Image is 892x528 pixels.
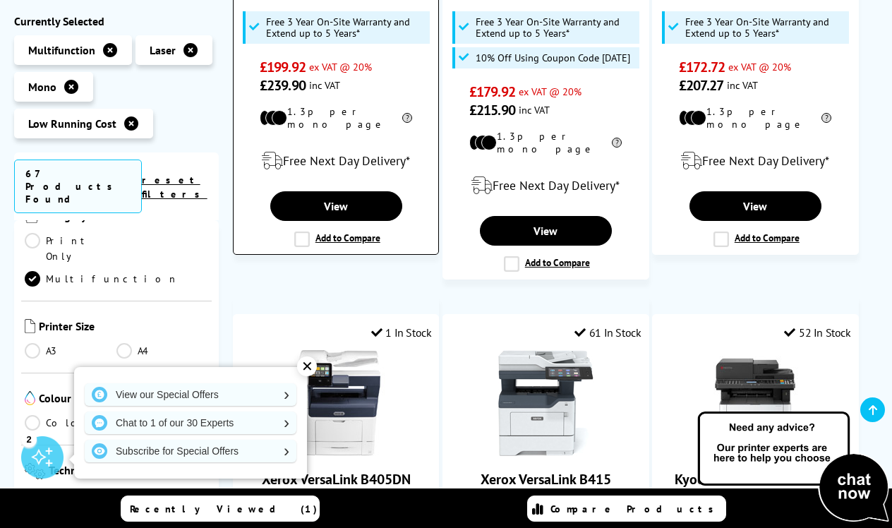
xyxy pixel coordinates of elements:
[142,174,207,200] a: reset filters
[694,409,892,525] img: Open Live Chat window
[550,503,721,515] span: Compare Products
[294,232,380,247] label: Add to Compare
[25,319,35,333] img: Printer Size
[450,166,641,205] div: modal_delivery
[25,343,116,359] a: A3
[689,191,821,221] a: View
[260,58,306,76] span: £199.92
[25,415,116,431] a: Colour
[283,445,389,459] a: Xerox VersaLink B405DN
[283,350,389,456] img: Xerox VersaLink B405DN
[493,350,598,456] img: Xerox VersaLink B415
[39,391,208,408] span: Colour or Mono
[260,105,412,131] li: 1.3p per mono page
[150,43,176,57] span: Laser
[25,271,179,287] a: Multifunction
[784,325,850,340] div: 52 In Stock
[39,319,208,336] span: Printer Size
[469,101,515,119] span: £215.90
[727,78,758,92] span: inc VAT
[28,116,116,131] span: Low Running Cost
[270,191,402,221] a: View
[371,325,432,340] div: 1 In Stock
[260,76,306,95] span: £239.90
[85,412,296,434] a: Chat to 1 of our 30 Experts
[309,60,372,73] span: ex VAT @ 20%
[85,383,296,406] a: View our Special Offers
[480,216,612,246] a: View
[481,470,611,488] a: Xerox VersaLink B415
[527,496,726,522] a: Compare Products
[262,470,411,488] a: Xerox VersaLink B405DN
[504,256,590,272] label: Add to Compare
[121,496,320,522] a: Recently Viewed (1)
[476,16,636,39] span: Free 3 Year On-Site Warranty and Extend up to 5 Years*
[116,343,208,359] a: A4
[679,58,725,76] span: £172.72
[679,76,723,95] span: £207.27
[702,350,808,456] img: Kyocera ECOSYS MA4000x
[519,85,581,98] span: ex VAT @ 20%
[309,78,340,92] span: inc VAT
[241,141,431,181] div: modal_delivery
[660,141,850,181] div: modal_delivery
[130,503,318,515] span: Recently Viewed (1)
[519,103,550,116] span: inc VAT
[728,60,791,73] span: ex VAT @ 20%
[28,43,95,57] span: Multifunction
[675,470,836,488] a: Kyocera ECOSYS MA4000x
[25,233,116,264] a: Print Only
[476,52,630,64] span: 10% Off Using Coupon Code [DATE]
[21,431,37,447] div: 2
[85,440,296,462] a: Subscribe for Special Offers
[713,232,800,247] label: Add to Compare
[14,14,219,28] div: Currently Selected
[574,325,641,340] div: 61 In Stock
[469,83,515,101] span: £179.92
[297,356,317,376] div: ✕
[685,16,845,39] span: Free 3 Year On-Site Warranty and Extend up to 5 Years*
[679,105,831,131] li: 1.3p per mono page
[28,80,56,94] span: Mono
[266,16,426,39] span: Free 3 Year On-Site Warranty and Extend up to 5 Years*
[25,391,35,405] img: Colour or Mono
[493,445,598,459] a: Xerox VersaLink B415
[469,130,622,155] li: 1.3p per mono page
[14,160,142,213] span: 67 Products Found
